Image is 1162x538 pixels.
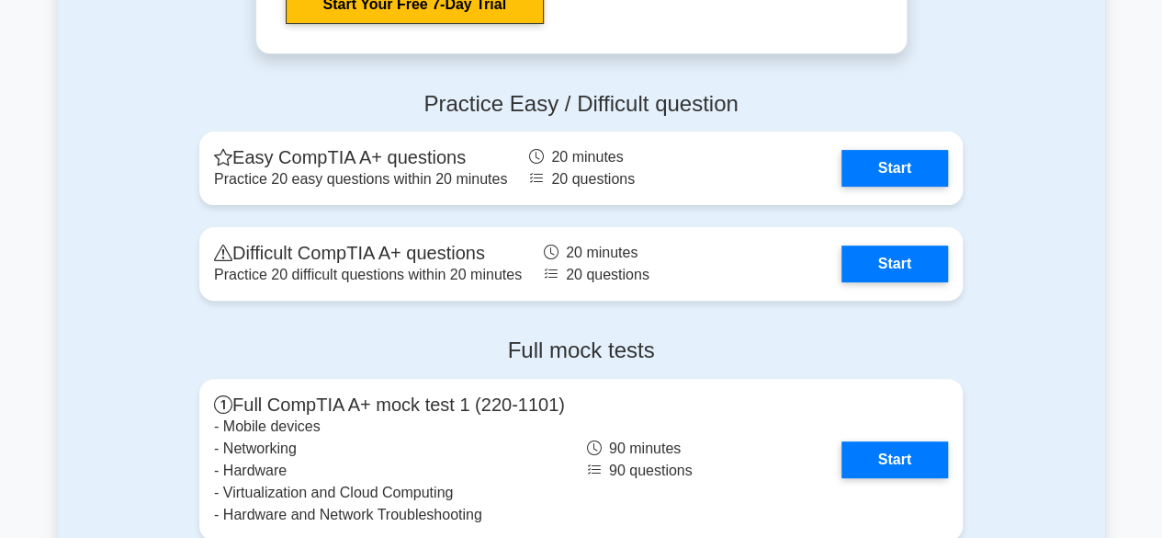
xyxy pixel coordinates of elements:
h4: Full mock tests [199,338,963,364]
a: Start [841,441,948,478]
a: Start [841,150,948,187]
a: Start [841,246,948,282]
h4: Practice Easy / Difficult question [199,91,963,118]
